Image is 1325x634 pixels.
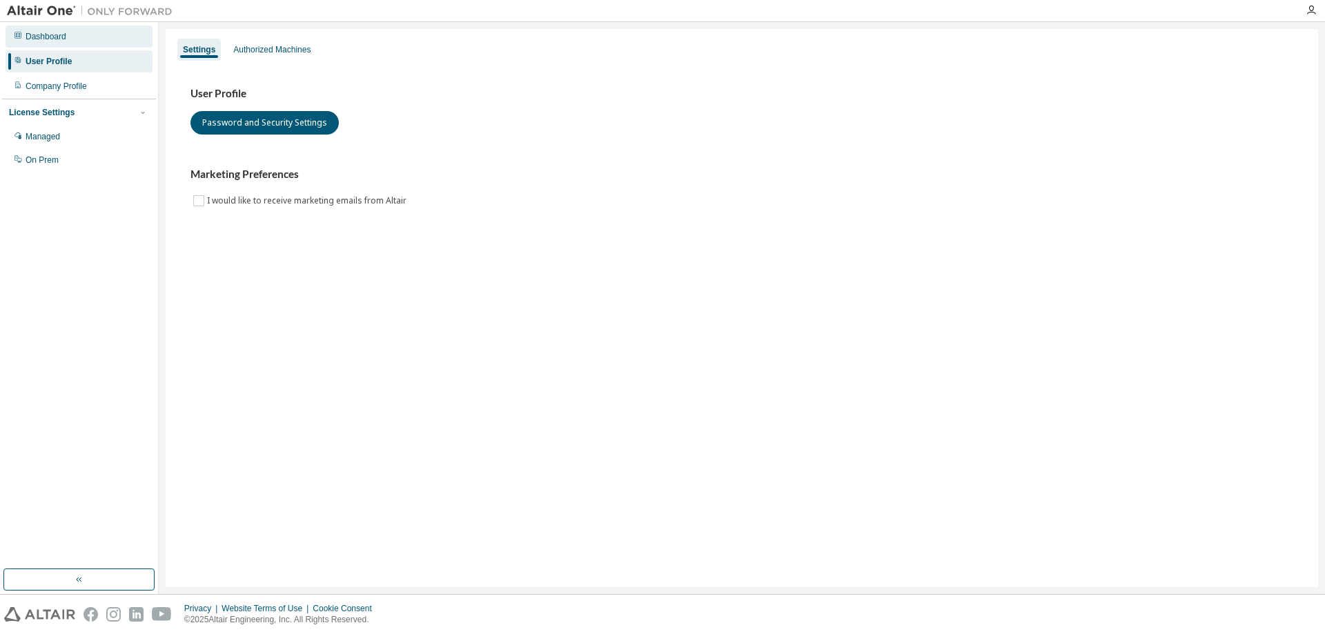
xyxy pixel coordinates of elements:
img: linkedin.svg [129,607,144,622]
div: Privacy [184,603,222,614]
img: altair_logo.svg [4,607,75,622]
div: Authorized Machines [233,44,311,55]
h3: User Profile [190,87,1293,101]
div: Dashboard [26,31,66,42]
img: instagram.svg [106,607,121,622]
img: facebook.svg [84,607,98,622]
div: Managed [26,131,60,142]
div: Company Profile [26,81,87,92]
div: User Profile [26,56,72,67]
div: License Settings [9,107,75,118]
div: Settings [183,44,215,55]
div: On Prem [26,155,59,166]
img: youtube.svg [152,607,172,622]
img: Altair One [7,4,179,18]
p: © 2025 Altair Engineering, Inc. All Rights Reserved. [184,614,380,626]
label: I would like to receive marketing emails from Altair [207,192,409,209]
div: Website Terms of Use [222,603,313,614]
h3: Marketing Preferences [190,168,1293,181]
div: Cookie Consent [313,603,380,614]
button: Password and Security Settings [190,111,339,135]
